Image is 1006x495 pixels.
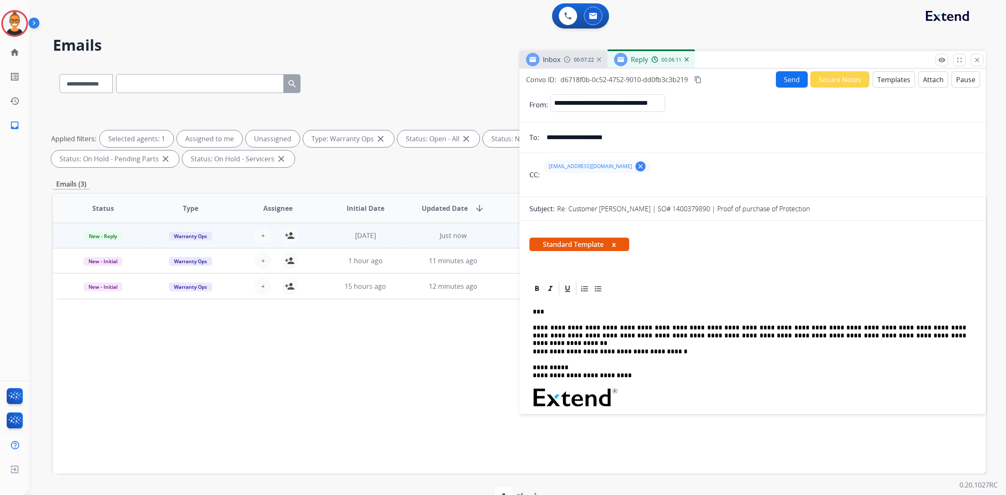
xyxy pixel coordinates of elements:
div: Status: On Hold - Servicers [182,150,295,167]
button: Attach [918,71,948,88]
p: Applied filters: [51,134,96,144]
mat-icon: content_copy [694,76,702,83]
div: Italic [544,282,557,295]
span: Warranty Ops [169,282,212,291]
span: Reply [631,55,648,64]
button: Pause [952,71,980,88]
span: Initial Date [347,203,384,213]
mat-icon: home [10,47,20,57]
h2: Emails [53,37,986,54]
div: Status: Open - All [397,130,480,147]
span: Assignee [263,203,293,213]
div: Ordered List [578,282,591,295]
span: 12 minutes ago [429,282,477,291]
div: Bullet List [592,282,604,295]
button: Secure Notes [810,71,869,88]
span: Warranty Ops [169,257,212,266]
button: Send [776,71,808,88]
p: Re: Customer [PERSON_NAME] | SO# 1400379890 | Proof of purchase of Protection [557,204,810,214]
mat-icon: clear [637,163,644,170]
mat-icon: list_alt [10,72,20,82]
mat-icon: person_add [285,281,295,291]
div: Bold [531,282,543,295]
span: 15 hours ago [345,282,386,291]
div: Type: Warranty Ops [303,130,394,147]
span: 11 minutes ago [429,256,477,265]
span: Warranty Ops [169,232,212,241]
p: From: [529,100,548,110]
p: Emails (3) [53,179,90,189]
span: Just now [440,231,467,240]
span: Status [92,203,114,213]
span: 00:06:11 [661,57,682,63]
button: Templates [873,71,915,88]
mat-icon: history [10,96,20,106]
div: Assigned to me [177,130,242,147]
mat-icon: remove_red_eye [938,56,946,64]
div: Underline [561,282,574,295]
span: New - Reply [84,232,122,241]
span: 00:07:22 [574,57,594,63]
mat-icon: person_add [285,231,295,241]
mat-icon: arrow_downward [474,203,485,213]
span: Standard Template [529,238,629,251]
div: Status: New - Initial [483,130,571,147]
span: + [261,231,265,241]
span: New - Initial [83,257,122,266]
span: + [261,256,265,266]
mat-icon: inbox [10,120,20,130]
button: + [254,227,271,244]
div: Status: On Hold - Pending Parts [51,150,179,167]
span: + [261,281,265,291]
mat-icon: search [287,79,297,89]
mat-icon: close [973,56,981,64]
p: Convo ID: [526,75,556,85]
mat-icon: person_add [285,256,295,266]
div: Unassigned [246,130,300,147]
p: 0.20.1027RC [959,480,998,490]
img: avatar [3,12,26,35]
button: + [254,278,271,295]
span: 1 hour ago [348,256,383,265]
div: Selected agents: 1 [100,130,174,147]
span: [DATE] [355,231,376,240]
button: + [254,252,271,269]
span: Inbox [543,55,560,64]
button: x [612,239,616,249]
span: Type [183,203,198,213]
mat-icon: close [461,134,471,144]
mat-icon: close [276,154,286,164]
p: CC: [529,170,539,180]
span: Updated Date [422,203,468,213]
p: To: [529,132,539,143]
mat-icon: fullscreen [956,56,963,64]
span: d6718f0b-0c52-4752-9010-dd0fb3c3b219 [560,75,688,84]
span: [EMAIL_ADDRESS][DOMAIN_NAME] [549,163,632,170]
span: New - Initial [83,282,122,291]
mat-icon: close [161,154,171,164]
mat-icon: close [376,134,386,144]
p: Subject: [529,204,555,214]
